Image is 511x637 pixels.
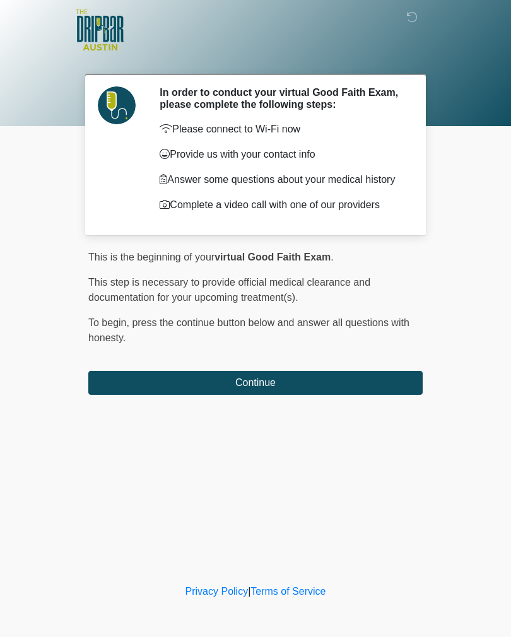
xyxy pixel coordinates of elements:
[185,586,249,597] a: Privacy Policy
[88,317,132,328] span: To begin,
[98,86,136,124] img: Agent Avatar
[88,317,409,343] span: press the continue button below and answer all questions with honesty.
[248,586,250,597] a: |
[250,586,326,597] a: Terms of Service
[76,9,124,50] img: The DRIPBaR - Austin The Domain Logo
[160,197,404,213] p: Complete a video call with one of our providers
[331,252,333,262] span: .
[88,252,214,262] span: This is the beginning of your
[160,122,404,137] p: Please connect to Wi-Fi now
[214,252,331,262] strong: virtual Good Faith Exam
[160,86,404,110] h2: In order to conduct your virtual Good Faith Exam, please complete the following steps:
[88,371,423,395] button: Continue
[160,147,404,162] p: Provide us with your contact info
[88,277,370,303] span: This step is necessary to provide official medical clearance and documentation for your upcoming ...
[160,172,404,187] p: Answer some questions about your medical history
